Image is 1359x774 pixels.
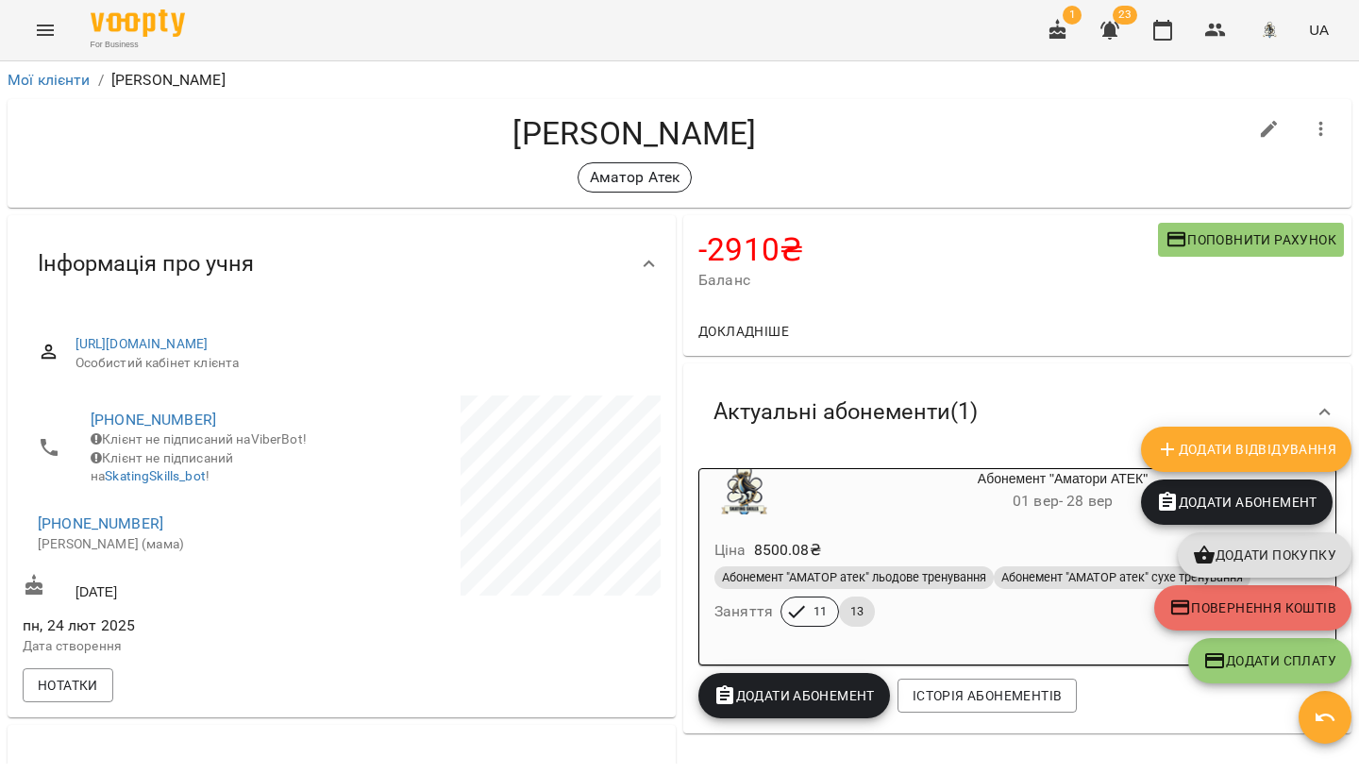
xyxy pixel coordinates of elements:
span: Додати Абонемент [713,684,875,707]
p: 8500.08 ₴ [754,539,821,562]
h4: [PERSON_NAME] [23,114,1247,153]
span: Додати покупку [1193,544,1336,566]
img: 8c829e5ebed639b137191ac75f1a07db.png [1256,17,1283,43]
span: Клієнт не підписаний на ! [91,450,233,484]
h6: Заняття [714,598,773,625]
div: Інформація про учня [8,215,676,312]
span: Інформація про учня [38,249,254,278]
button: Додати Абонемент [698,673,890,718]
span: Нотатки [38,674,98,697]
button: Додати Сплату [1188,638,1351,683]
button: Додати Відвідування [1141,427,1351,472]
nav: breadcrumb [8,69,1351,92]
p: [PERSON_NAME] [111,69,226,92]
div: [DATE] [19,570,342,605]
button: Повернення коштів [1154,585,1351,631]
p: Аматор Атек [590,166,680,189]
a: [PHONE_NUMBER] [91,411,216,429]
span: Клієнт не підписаний на ViberBot! [91,431,307,446]
span: пн, 24 лют 2025 [23,614,338,637]
h4: -2910 ₴ [698,230,1158,269]
button: Історія абонементів [898,679,1077,713]
span: 13 [839,603,875,620]
button: Докладніше [691,314,797,348]
a: Мої клієнти [8,71,91,89]
a: [PHONE_NUMBER] [38,514,163,532]
div: Аматор Атек [578,162,693,193]
p: Дата створення [23,637,338,656]
button: Додати Абонемент [1141,480,1333,525]
button: Menu [23,8,68,53]
button: Додати покупку [1178,532,1351,578]
span: Додати Сплату [1203,649,1336,672]
a: SkatingSkills_bot [105,468,206,483]
span: Додати Відвідування [1156,438,1336,461]
span: Історія абонементів [913,684,1062,707]
span: For Business [91,39,185,51]
span: 1 [1063,6,1082,25]
div: Актуальні абонементи(1) [683,363,1351,461]
span: Абонемент "АМАТОР атек" сухе тренування [994,569,1250,586]
span: Особистий кабінет клієнта [75,354,646,373]
button: Поповнити рахунок [1158,223,1344,257]
span: Повернення коштів [1169,597,1336,619]
span: Актуальні абонементи ( 1 ) [713,397,978,427]
span: Додати Абонемент [1156,491,1317,513]
div: Абонемент "Аматори АТЕК" [790,469,1335,514]
span: 23 [1113,6,1137,25]
p: [PERSON_NAME] (мама) [38,535,323,554]
button: Нотатки [23,668,113,702]
span: Докладніше [698,320,789,343]
span: Абонемент "АМАТОР атек" льодове тренування [714,569,994,586]
button: Абонемент "Аматори АТЕК"01 вер- 28 верЦіна8500.08₴Абонемент "АМАТОР атек" льодове тренуванняАбоне... [699,469,1335,649]
div: Абонемент "Аматори АТЕК" [699,469,790,514]
span: UA [1309,20,1329,40]
span: Поповнити рахунок [1166,228,1336,251]
li: / [98,69,104,92]
span: 01 вер - 28 вер [1013,492,1113,510]
a: [URL][DOMAIN_NAME] [75,336,209,351]
span: 11 [802,603,838,620]
button: UA [1301,12,1336,47]
span: Баланс [698,269,1158,292]
img: Voopty Logo [91,9,185,37]
h6: Ціна [714,537,747,564]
